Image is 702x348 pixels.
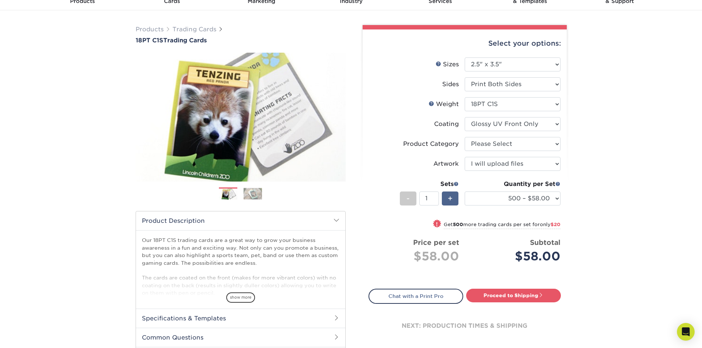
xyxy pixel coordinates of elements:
[677,323,695,341] div: Open Intercom Messenger
[433,159,459,168] div: Artwork
[136,211,345,230] h2: Product Description
[530,238,560,246] strong: Subtotal
[369,304,561,348] div: next: production times & shipping
[444,222,560,229] small: Get more trading cards per set for
[136,26,164,33] a: Products
[136,309,345,328] h2: Specifications & Templates
[136,37,346,44] h1: Trading Cards
[442,80,459,89] div: Sides
[436,220,438,228] span: !
[136,45,346,190] img: 18PT C1S 01
[226,292,255,302] span: show more
[403,140,459,148] div: Product Category
[448,193,453,204] span: +
[434,120,459,129] div: Coating
[436,60,459,69] div: Sizes
[465,180,560,189] div: Quantity per Set
[400,180,459,189] div: Sets
[466,289,561,302] a: Proceed to Shipping
[136,37,163,44] span: 18PT C1S
[429,100,459,109] div: Weight
[413,238,459,246] strong: Price per set
[369,29,561,57] div: Select your options:
[470,247,560,265] div: $58.00
[244,188,262,199] img: Trading Cards 02
[142,236,339,296] p: Our 18PT C1S trading cards are a great way to grow your business awareness in a fun and exciting ...
[172,26,216,33] a: Trading Cards
[453,222,463,227] strong: 500
[136,328,345,347] h2: Common Questions
[136,37,346,44] a: 18PT C1STrading Cards
[551,222,560,227] span: $20
[540,222,560,227] span: only
[369,289,463,303] a: Chat with a Print Pro
[406,193,410,204] span: -
[374,247,459,265] div: $58.00
[219,188,237,201] img: Trading Cards 01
